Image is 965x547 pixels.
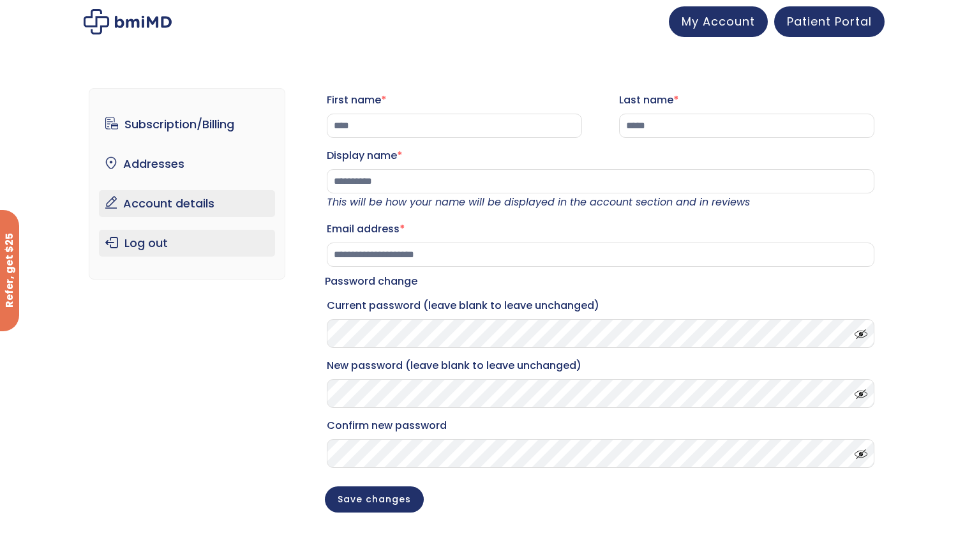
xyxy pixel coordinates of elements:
[327,356,874,376] label: New password (leave blank to leave unchanged)
[619,90,874,110] label: Last name
[327,90,582,110] label: First name
[99,111,276,138] a: Subscription/Billing
[99,151,276,177] a: Addresses
[327,219,874,239] label: Email address
[327,146,874,166] label: Display name
[327,416,874,436] label: Confirm new password
[89,88,286,280] nav: Account pages
[787,13,872,29] span: Patient Portal
[325,486,424,513] button: Save changes
[327,296,874,316] label: Current password (leave blank to leave unchanged)
[99,190,276,217] a: Account details
[774,6,885,37] a: Patient Portal
[669,6,768,37] a: My Account
[325,273,417,290] legend: Password change
[327,195,750,209] em: This will be how your name will be displayed in the account section and in reviews
[84,9,172,34] img: My account
[682,13,755,29] span: My Account
[99,230,276,257] a: Log out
